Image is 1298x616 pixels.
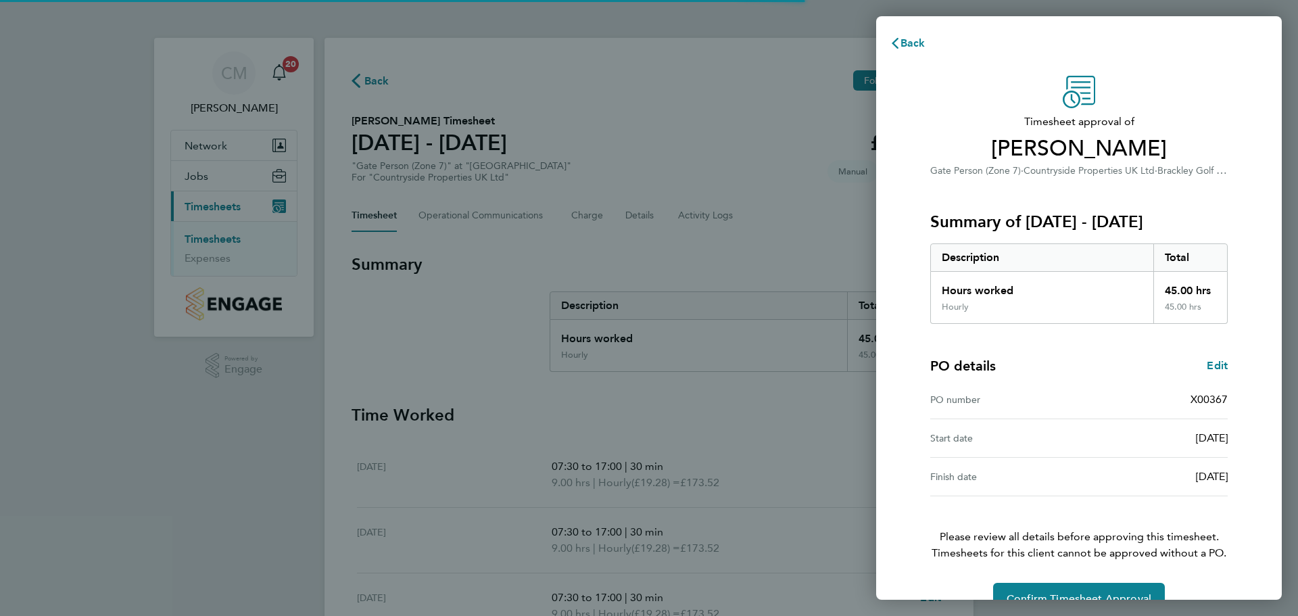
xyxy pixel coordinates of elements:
div: Finish date [930,469,1079,485]
h3: Summary of [DATE] - [DATE] [930,211,1228,233]
span: · [1021,165,1024,176]
p: Please review all details before approving this timesheet. [914,496,1244,561]
div: PO number [930,392,1079,408]
span: Timesheets for this client cannot be approved without a PO. [914,545,1244,561]
h4: PO details [930,356,996,375]
span: [PERSON_NAME] [930,135,1228,162]
span: X00367 [1191,393,1228,406]
div: [DATE] [1079,430,1228,446]
span: Timesheet approval of [930,114,1228,130]
div: Start date [930,430,1079,446]
span: · [1155,165,1157,176]
div: 45.00 hrs [1153,302,1228,323]
button: Confirm Timesheet Approval [993,583,1165,615]
div: Hours worked [931,272,1153,302]
div: 45.00 hrs [1153,272,1228,302]
span: Brackley Golf Club [1157,164,1236,176]
button: Back [876,30,939,57]
span: Confirm Timesheet Approval [1007,592,1151,606]
div: [DATE] [1079,469,1228,485]
span: Countryside Properties UK Ltd [1024,165,1155,176]
div: Total [1153,244,1228,271]
span: Back [900,37,926,49]
span: Gate Person (Zone 7) [930,165,1021,176]
div: Hourly [942,302,969,312]
div: Description [931,244,1153,271]
span: Edit [1207,359,1228,372]
a: Edit [1207,358,1228,374]
div: Summary of 15 - 21 Sep 2025 [930,243,1228,324]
